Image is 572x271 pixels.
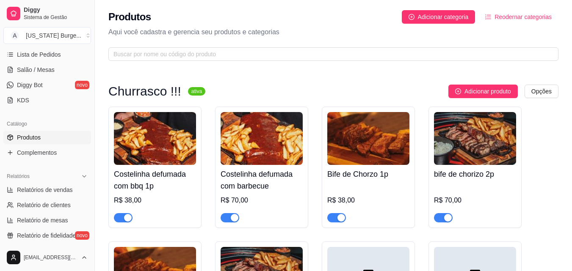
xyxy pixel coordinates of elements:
span: Lista de Pedidos [17,50,61,59]
input: Buscar por nome ou código do produto [113,49,547,59]
h4: Bife de Chorzo 1p [327,168,409,180]
div: R$ 38,00 [327,195,409,205]
img: product-image [327,112,409,165]
button: Adicionar produto [448,85,518,98]
span: Diggy [24,6,88,14]
img: product-image [114,112,196,165]
span: Relatório de mesas [17,216,68,224]
a: Produtos [3,131,91,144]
div: [US_STATE] Burge ... [26,31,81,40]
a: Diggy Botnovo [3,78,91,92]
h3: Churrasco !!! [108,86,181,96]
span: Complementos [17,148,57,157]
span: Relatórios de vendas [17,186,73,194]
span: Salão / Mesas [17,66,55,74]
span: Adicionar categoria [418,12,469,22]
span: Sistema de Gestão [24,14,88,21]
h4: bife de chorizo 2p [434,168,516,180]
button: Reodernar categorias [478,10,558,24]
a: KDS [3,93,91,107]
a: Salão / Mesas [3,63,91,77]
span: Relatórios [7,173,30,180]
button: Adicionar categoria [402,10,475,24]
span: A [11,31,19,40]
span: Opções [531,87,552,96]
span: Relatório de clientes [17,201,71,209]
div: R$ 38,00 [114,195,196,205]
div: R$ 70,00 [434,195,516,205]
span: Diggy Bot [17,81,43,89]
span: ordered-list [485,14,491,20]
span: Relatório de fidelidade [17,231,76,240]
p: Aqui você cadastra e gerencia seu produtos e categorias [108,27,558,37]
span: Reodernar categorias [495,12,552,22]
a: Relatório de fidelidadenovo [3,229,91,242]
span: plus-circle [455,88,461,94]
img: product-image [221,112,303,165]
span: Produtos [17,133,41,142]
span: KDS [17,96,29,104]
sup: ativa [188,87,205,96]
button: Opções [525,85,558,98]
a: Relatório de mesas [3,214,91,227]
a: Lista de Pedidos [3,48,91,61]
a: DiggySistema de Gestão [3,3,91,24]
button: Select a team [3,27,91,44]
div: Catálogo [3,117,91,131]
span: Adicionar produto [464,87,511,96]
a: Complementos [3,146,91,159]
h2: Produtos [108,10,151,24]
a: Relatório de clientes [3,198,91,212]
h4: Costelinha defumada com barbecue [221,168,303,192]
a: Relatórios de vendas [3,183,91,197]
h4: Costelinha defumada com bbq 1p [114,168,196,192]
img: product-image [434,112,516,165]
button: [EMAIL_ADDRESS][DOMAIN_NAME] [3,247,91,268]
span: [EMAIL_ADDRESS][DOMAIN_NAME] [24,254,77,261]
div: R$ 70,00 [221,195,303,205]
span: plus-circle [409,14,414,20]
